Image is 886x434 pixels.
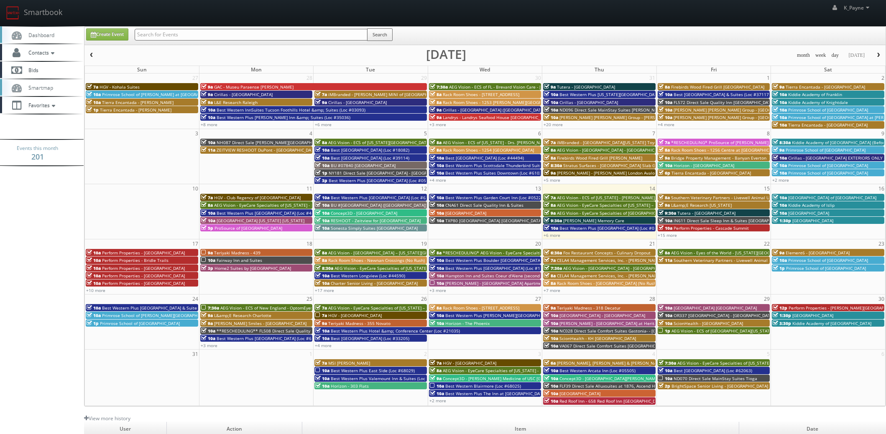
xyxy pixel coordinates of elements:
span: *RESCHEDULING* ProSource of [PERSON_NAME] [672,140,769,145]
a: +5 more [544,177,560,183]
span: Bids [24,66,38,74]
span: Charter Senior Living - [GEOGRAPHIC_DATA] [331,280,418,286]
span: Bridge Property Management - Banyan Everton [672,155,767,161]
span: *RESCHEDULING* AEG Vision - EyeCare Specialties of [US_STATE] – [PERSON_NAME] Vision Care [443,250,635,256]
span: 8a [430,140,442,145]
span: 10a [430,155,444,161]
span: Primrose School of [GEOGRAPHIC_DATA] [788,162,868,168]
span: 10a [544,320,558,326]
span: AEG Vision - EyeCare Specialties of [US_STATE] – [PERSON_NAME] Family EyeCare [557,202,720,208]
span: RESHOOT - Zeitview for [GEOGRAPHIC_DATA] [331,218,421,223]
span: 12p [773,305,787,311]
span: 1:30p [773,312,791,318]
span: 10a [430,162,444,168]
span: CNA61 Direct Sale Quality Inn & Suites [445,202,523,208]
span: 10a [659,305,673,311]
span: 8a [544,147,556,153]
span: AEG Vision - Eyes of the World - [US_STATE][GEOGRAPHIC_DATA] [672,250,799,256]
span: NY181 Direct Sale [GEOGRAPHIC_DATA] - [GEOGRAPHIC_DATA] [329,170,452,176]
span: Best Western Plus [US_STATE][GEOGRAPHIC_DATA] [GEOGRAPHIC_DATA] (Loc #37096) [559,91,730,97]
span: 10a [315,225,329,231]
span: 10a [201,218,215,223]
button: week [812,50,829,61]
span: Contacts [24,49,56,56]
span: iMBranded - [GEOGRAPHIC_DATA][US_STATE] Toyota [557,140,661,145]
span: 10a [315,162,329,168]
span: 1p [315,170,327,176]
span: Tutera - [GEOGRAPHIC_DATA] [557,84,615,90]
span: 7a [544,140,556,145]
span: Fairway Inn and Suites [217,257,262,263]
span: 3p [315,178,327,183]
span: 8a [659,147,670,153]
span: Primrose School of [GEOGRAPHIC_DATA] [786,147,866,153]
span: 10a [659,162,673,168]
a: +3 more [429,122,446,127]
span: 10a [315,202,329,208]
span: Primrose School of [GEOGRAPHIC_DATA] [786,265,866,271]
button: Search [367,28,393,41]
span: 10a [544,312,558,318]
span: AEG Vision - EyeCare Specialties of [GEOGRAPHIC_DATA] - Medfield Eye Associates [557,210,721,216]
span: [PERSON_NAME] Memory Care [563,218,624,223]
span: 10a [659,320,673,326]
span: Teriyaki Madness - 318 Decatur [557,305,620,311]
span: ZEITVIEW RESHOOT DuPont - [GEOGRAPHIC_DATA], [GEOGRAPHIC_DATA] [217,147,361,153]
span: 10a [201,107,215,113]
span: Best [GEOGRAPHIC_DATA] (Loc #44494) [445,155,524,161]
span: Best Western Plus [GEOGRAPHIC_DATA] (Loc #05385) [329,178,435,183]
span: Cirillas - [GEOGRAPHIC_DATA] [559,99,618,105]
span: 1p [773,265,785,271]
span: AEG Vision - ECS of FL - Brevard Vision Care - [PERSON_NAME] [449,84,572,90]
span: 10a [544,91,558,97]
a: +4 more [429,177,446,183]
span: Teriyaki Madness - 355 Novato [328,320,391,326]
span: iMBranded - [PERSON_NAME] MINI of [GEOGRAPHIC_DATA] [328,91,445,97]
span: [PERSON_NAME] [PERSON_NAME] Group - [GEOGRAPHIC_DATA] - [STREET_ADDRESS] [674,107,841,113]
span: 9a [201,84,213,90]
span: 8:30a [544,162,562,168]
span: 10a [315,218,329,223]
span: 9a [315,320,327,326]
span: 10a [773,107,787,113]
span: 8a [430,305,442,311]
span: Concept3D - [GEOGRAPHIC_DATA] [331,210,397,216]
span: Perform Properties - [GEOGRAPHIC_DATA] [102,280,185,286]
span: Cirillas - [GEOGRAPHIC_DATA] [328,99,387,105]
span: 10a [430,210,444,216]
span: Smartmap [24,84,53,91]
span: AEG Vision - EyeCare Specialties of [US_STATE][PERSON_NAME] Eyecare Associates [334,265,500,271]
span: 10a [773,202,787,208]
span: OR337 [GEOGRAPHIC_DATA] - [GEOGRAPHIC_DATA] [674,312,774,318]
span: 1p [87,320,99,326]
span: 10a [659,91,673,97]
span: 10a [315,147,329,153]
span: [GEOGRAPHIC_DATA] [GEOGRAPHIC_DATA] [674,305,757,311]
span: 8a [430,147,442,153]
a: Create Event [86,28,128,41]
span: 8a [315,250,327,256]
span: Horizon - [GEOGRAPHIC_DATA] [674,162,735,168]
span: 7a [201,195,213,201]
span: [PERSON_NAME] [PERSON_NAME] Group - [PERSON_NAME] - 712 [PERSON_NAME] Trove [PERSON_NAME] [559,114,769,120]
span: 10a [87,257,101,263]
span: 8:30a [315,265,333,271]
span: Cirillas - [GEOGRAPHIC_DATA] ([GEOGRAPHIC_DATA]) [443,107,546,113]
span: 10a [773,114,787,120]
span: 9a [659,155,670,161]
span: Best Western Plus [GEOGRAPHIC_DATA] (Loc #62024) [331,195,437,201]
a: +15 more [658,232,677,238]
span: 10a [659,99,673,105]
span: Rack Room Shoes - 1254 [GEOGRAPHIC_DATA] [443,147,534,153]
span: 8a [201,202,213,208]
span: Tutera - [GEOGRAPHIC_DATA] [678,210,736,216]
span: 10a [201,257,215,263]
span: AEG Vision - ECS of [US_STATE] - [PERSON_NAME] EyeCare - [GEOGRAPHIC_DATA] ([GEOGRAPHIC_DATA]) [557,195,762,201]
a: +6 more [315,122,332,127]
span: Tierra Encantada - [GEOGRAPHIC_DATA] [672,170,751,176]
span: 7a [87,84,98,90]
span: 8a [430,91,442,97]
span: AEG Vision - EyeCare Specialties of [US_STATE] - [PERSON_NAME] Eyecare Associates - [PERSON_NAME] [214,202,421,208]
a: +2 more [772,177,789,183]
span: Tierra Encantada - [PERSON_NAME] [100,107,171,113]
